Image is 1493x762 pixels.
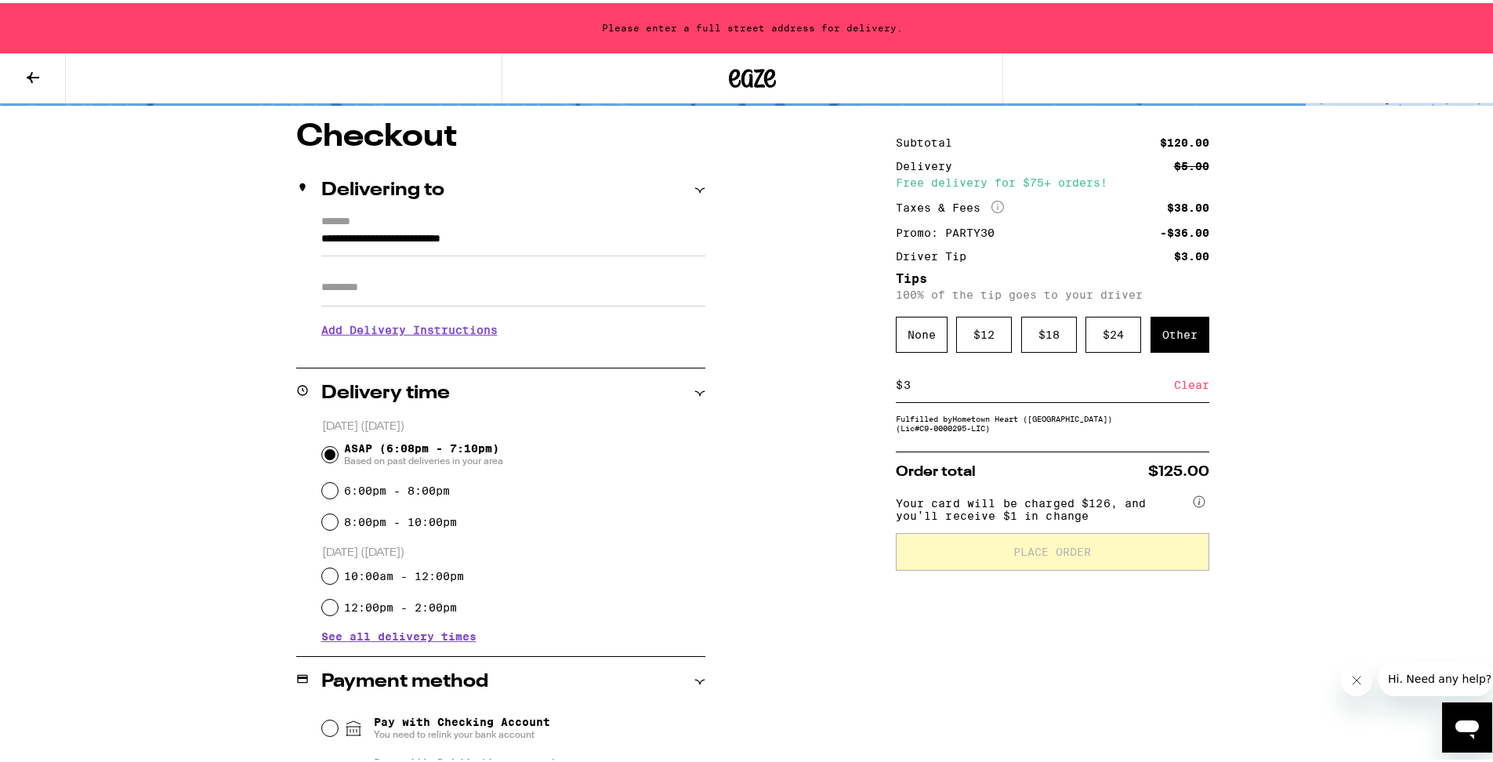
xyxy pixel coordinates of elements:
div: $3.00 [1174,248,1209,259]
span: Place Order [1013,543,1091,554]
p: 100% of the tip goes to your driver [896,285,1209,298]
h3: Add Delivery Instructions [321,309,705,345]
button: See all delivery times [321,628,477,639]
h5: Tips [896,270,1209,282]
p: We'll contact you at [PHONE_NUMBER] when we arrive [321,345,705,357]
div: Fulfilled by Hometown Heart ([GEOGRAPHIC_DATA]) (Lic# C9-0000295-LIC ) [896,411,1209,430]
div: Clear [1174,365,1209,399]
p: [DATE] ([DATE]) [322,416,705,431]
h1: Checkout [296,118,705,150]
div: Free delivery for $75+ orders! [896,174,1209,185]
span: You need to relink your bank account [374,725,550,738]
div: Delivery [896,158,963,169]
div: $5.00 [1174,158,1209,169]
div: $ [896,365,903,399]
div: Promo: PARTY30 [896,224,1006,235]
span: Your card will be charged $126, and you’ll receive $1 in change [896,488,1190,519]
label: 8:00pm - 10:00pm [344,513,457,525]
div: $ 24 [1085,314,1141,350]
label: 10:00am - 12:00pm [344,567,464,579]
div: Other [1151,314,1209,350]
label: 6:00pm - 8:00pm [344,481,450,494]
div: Taxes & Fees [896,198,1004,212]
span: Order total [896,462,976,476]
label: 12:00pm - 2:00pm [344,598,457,611]
div: Driver Tip [896,248,977,259]
div: $38.00 [1167,199,1209,210]
h2: Payment method [321,669,488,688]
h2: Delivering to [321,178,444,197]
div: None [896,314,948,350]
p: [DATE] ([DATE]) [322,542,705,557]
iframe: Button to launch messaging window [1442,699,1492,749]
iframe: Message from company [1379,659,1492,693]
div: $120.00 [1160,134,1209,145]
span: $125.00 [1148,462,1209,476]
button: Place Order [896,530,1209,568]
div: -$36.00 [1160,224,1209,235]
input: 0 [903,375,1174,389]
iframe: Close message [1341,662,1372,693]
div: $ 12 [956,314,1012,350]
div: Subtotal [896,134,963,145]
span: Pay with Checking Account [374,713,550,738]
span: Based on past deliveries in your area [344,452,503,464]
h2: Delivery time [321,381,450,400]
div: $ 18 [1021,314,1077,350]
span: ASAP (6:08pm - 7:10pm) [344,439,503,464]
